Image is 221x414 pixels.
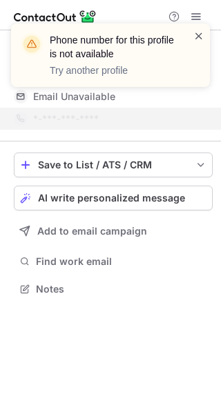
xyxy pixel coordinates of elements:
p: Try another profile [50,63,177,77]
header: Phone number for this profile is not available [50,33,177,61]
img: warning [21,33,43,55]
button: save-profile-one-click [14,152,213,177]
img: ContactOut v5.3.10 [14,8,97,25]
span: Notes [36,283,207,295]
span: Add to email campaign [37,226,147,237]
button: Find work email [14,252,213,271]
span: AI write personalized message [38,193,185,204]
span: Find work email [36,255,207,268]
button: Notes [14,279,213,299]
button: Add to email campaign [14,219,213,244]
button: AI write personalized message [14,186,213,210]
div: Save to List / ATS / CRM [38,159,189,170]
